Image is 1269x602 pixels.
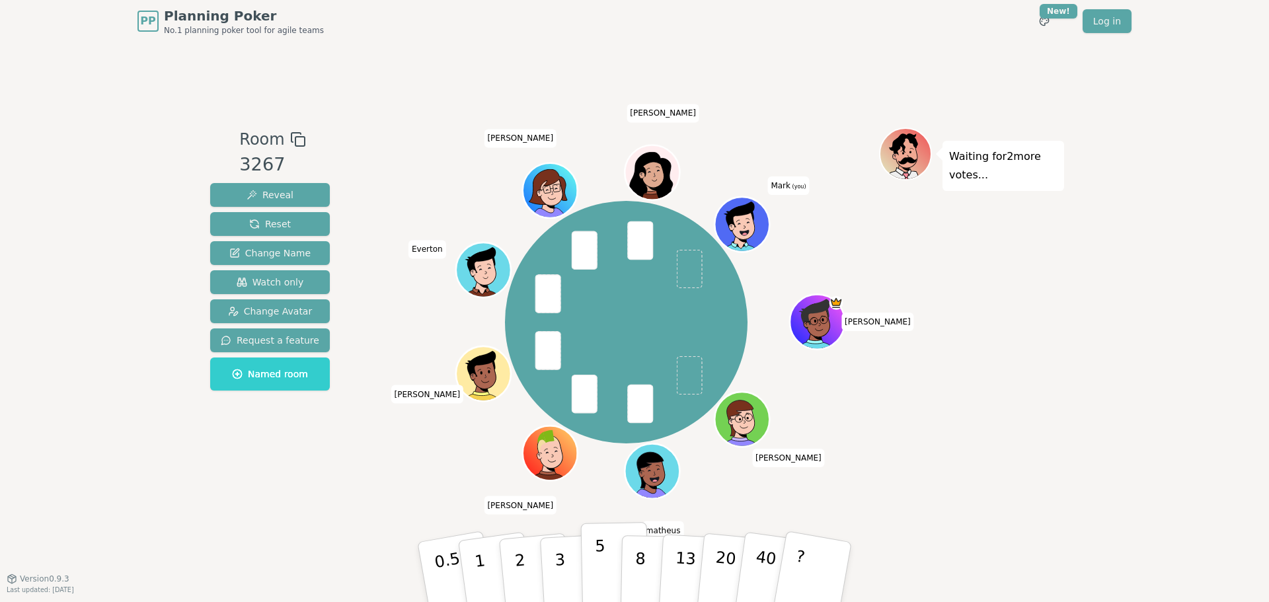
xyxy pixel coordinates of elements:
button: New! [1032,9,1056,33]
span: Click to change your name [484,130,557,148]
p: Waiting for 2 more votes... [949,147,1057,184]
span: Click to change your name [841,313,914,331]
button: Reveal [210,183,330,207]
button: Reset [210,212,330,236]
span: Reveal [247,188,293,202]
span: (you) [790,184,806,190]
span: Click to change your name [391,385,464,404]
span: Watch only [237,276,304,289]
button: Change Name [210,241,330,265]
button: Change Avatar [210,299,330,323]
button: Click to change your avatar [716,199,768,250]
div: New! [1040,4,1077,19]
span: Click to change your name [642,521,684,540]
span: Click to change your name [767,176,809,195]
span: PP [140,13,155,29]
span: Reset [249,217,291,231]
span: Version 0.9.3 [20,574,69,584]
span: Click to change your name [484,496,557,515]
span: Last updated: [DATE] [7,586,74,593]
span: Planning Poker [164,7,324,25]
span: Room [239,128,284,151]
a: PPPlanning PokerNo.1 planning poker tool for agile teams [137,7,324,36]
span: Click to change your name [752,449,825,467]
button: Request a feature [210,328,330,352]
span: No.1 planning poker tool for agile teams [164,25,324,36]
span: Rafael is the host [829,296,843,310]
button: Named room [210,357,330,391]
span: Click to change your name [408,241,446,259]
div: 3267 [239,151,305,178]
span: Change Name [229,246,311,260]
span: Change Avatar [228,305,313,318]
span: Request a feature [221,334,319,347]
button: Watch only [210,270,330,294]
a: Log in [1083,9,1132,33]
span: Click to change your name [627,104,699,123]
button: Version0.9.3 [7,574,69,584]
span: Named room [232,367,308,381]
